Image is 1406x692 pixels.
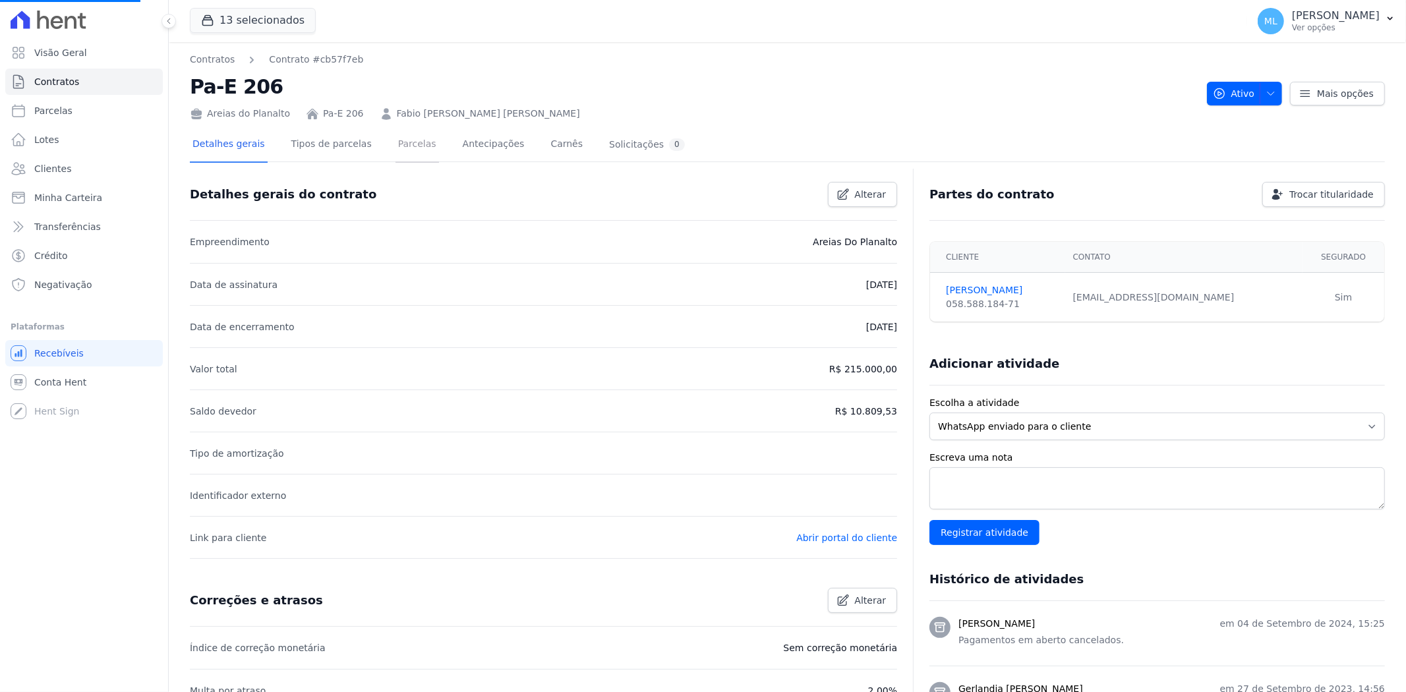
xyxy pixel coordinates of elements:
span: Conta Hent [34,376,86,389]
p: Identificador externo [190,488,286,504]
a: Alterar [828,182,898,207]
div: 058.588.184-71 [946,297,1057,311]
button: Ativo [1207,82,1283,105]
th: Contato [1065,242,1303,273]
a: Conta Hent [5,369,163,395]
h2: Pa-E 206 [190,72,1196,101]
p: [DATE] [866,277,897,293]
span: Crédito [34,249,68,262]
p: Pagamentos em aberto cancelados. [958,633,1385,647]
a: Solicitações0 [606,128,688,163]
h3: Adicionar atividade [929,356,1059,372]
a: Contratos [5,69,163,95]
nav: Breadcrumb [190,53,1196,67]
div: Plataformas [11,319,158,335]
a: Carnês [548,128,585,163]
p: Areias Do Planalto [813,234,897,250]
p: [DATE] [866,319,897,335]
nav: Breadcrumb [190,53,363,67]
th: Segurado [1303,242,1384,273]
a: Abrir portal do cliente [796,533,897,543]
span: Minha Carteira [34,191,102,204]
p: em 04 de Setembro de 2024, 15:25 [1220,617,1385,631]
a: Lotes [5,127,163,153]
h3: Partes do contrato [929,187,1055,202]
th: Cliente [930,242,1065,273]
a: Parcelas [5,98,163,124]
p: Link para cliente [190,530,266,546]
span: Alterar [855,594,887,607]
span: ML [1264,16,1277,26]
p: Ver opções [1292,22,1380,33]
p: Valor total [190,361,237,377]
span: Negativação [34,278,92,291]
span: Transferências [34,220,101,233]
p: Sem correção monetária [784,640,898,656]
a: Contrato #cb57f7eb [269,53,363,67]
span: Trocar titularidade [1289,188,1374,201]
span: Contratos [34,75,79,88]
a: Clientes [5,156,163,182]
div: Solicitações [609,138,685,151]
span: Lotes [34,133,59,146]
button: ML [PERSON_NAME] Ver opções [1247,3,1406,40]
a: Parcelas [395,128,439,163]
a: Detalhes gerais [190,128,268,163]
p: Data de encerramento [190,319,295,335]
p: Índice de correção monetária [190,640,326,656]
a: Trocar titularidade [1262,182,1385,207]
input: Registrar atividade [929,520,1040,545]
p: [PERSON_NAME] [1292,9,1380,22]
h3: Histórico de atividades [929,571,1084,587]
a: Mais opções [1290,82,1385,105]
a: Fabio [PERSON_NAME] [PERSON_NAME] [397,107,580,121]
div: [EMAIL_ADDRESS][DOMAIN_NAME] [1073,291,1295,304]
p: Data de assinatura [190,277,278,293]
h3: [PERSON_NAME] [958,617,1035,631]
p: Empreendimento [190,234,270,250]
button: 13 selecionados [190,8,316,33]
span: Mais opções [1317,87,1374,100]
td: Sim [1303,273,1384,322]
a: Minha Carteira [5,185,163,211]
span: Parcelas [34,104,73,117]
h3: Correções e atrasos [190,592,323,608]
span: Clientes [34,162,71,175]
p: Tipo de amortização [190,446,284,461]
a: Antecipações [460,128,527,163]
span: Alterar [855,188,887,201]
a: Negativação [5,272,163,298]
a: Transferências [5,214,163,240]
a: Pa-E 206 [323,107,363,121]
p: Saldo devedor [190,403,256,419]
span: Recebíveis [34,347,84,360]
a: Alterar [828,588,898,613]
p: R$ 10.809,53 [835,403,897,419]
h3: Detalhes gerais do contrato [190,187,376,202]
div: 0 [669,138,685,151]
a: Visão Geral [5,40,163,66]
a: Contratos [190,53,235,67]
p: R$ 215.000,00 [829,361,897,377]
span: Visão Geral [34,46,87,59]
span: Ativo [1213,82,1255,105]
div: Areias do Planalto [190,107,290,121]
a: Crédito [5,243,163,269]
a: Recebíveis [5,340,163,366]
label: Escolha a atividade [929,396,1385,410]
label: Escreva uma nota [929,451,1385,465]
a: [PERSON_NAME] [946,283,1057,297]
a: Tipos de parcelas [289,128,374,163]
